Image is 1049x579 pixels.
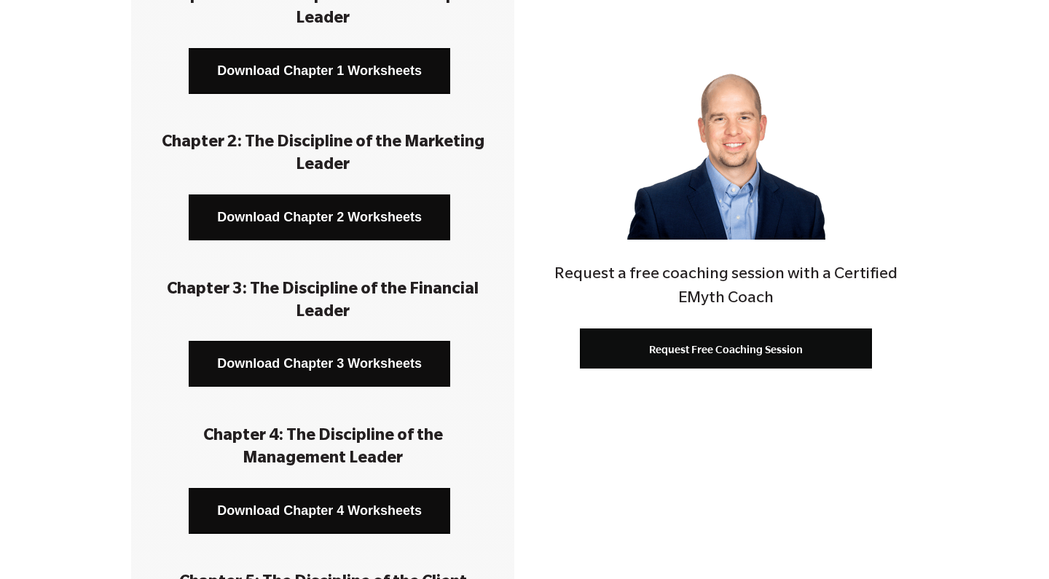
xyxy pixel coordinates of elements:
[189,48,450,94] a: Download Chapter 1 Worksheets
[153,426,492,471] h3: Chapter 4: The Discipline of the Management Leader
[976,509,1049,579] iframe: Chat Widget
[189,341,450,387] a: Download Chapter 3 Worksheets
[189,194,450,240] a: Download Chapter 2 Worksheets
[627,42,825,240] img: Jon_Slater_web
[153,280,492,325] h3: Chapter 3: The Discipline of the Financial Leader
[649,343,803,355] span: Request Free Coaching Session
[189,488,450,534] a: Download Chapter 4 Worksheets
[153,133,492,178] h3: Chapter 2: The Discipline of the Marketing Leader
[976,509,1049,579] div: Виджет чата
[580,328,872,369] a: Request Free Coaching Session
[535,264,918,312] h4: Request a free coaching session with a Certified EMyth Coach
